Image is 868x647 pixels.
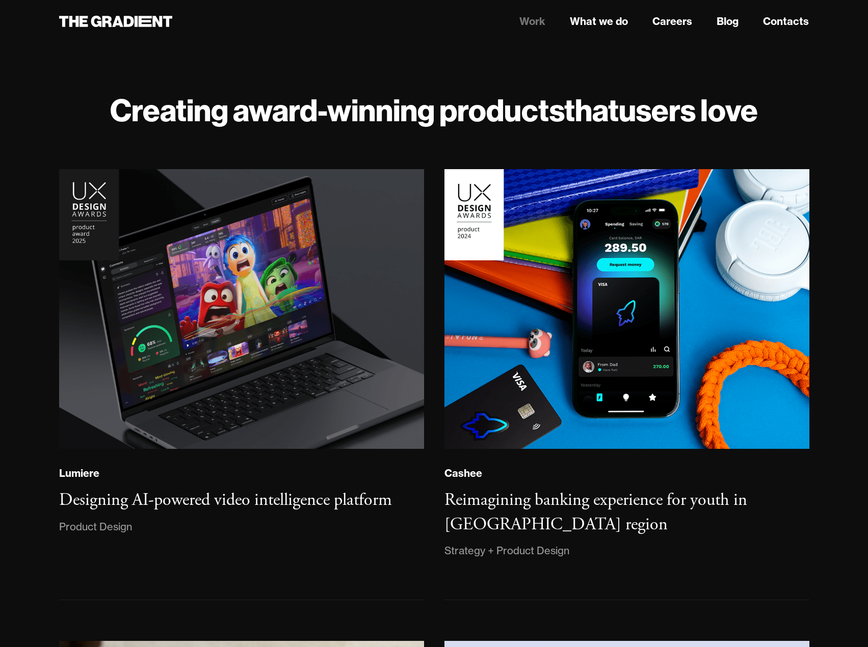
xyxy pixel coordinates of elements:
h1: Creating award-winning products users love [59,92,809,128]
a: CasheeReimagining banking experience for youth in [GEOGRAPHIC_DATA] regionStrategy + Product Design [444,169,809,600]
a: Careers [652,14,692,29]
div: Product Design [59,519,132,535]
a: LumiereDesigning AI-powered video intelligence platformProduct Design [59,169,424,600]
a: Work [519,14,545,29]
div: Strategy + Product Design [444,543,569,559]
div: Cashee [444,467,482,480]
a: Contacts [763,14,809,29]
div: Lumiere [59,467,99,480]
h3: Designing AI-powered video intelligence platform [59,489,392,511]
a: What we do [570,14,628,29]
a: Blog [717,14,739,29]
h3: Reimagining banking experience for youth in [GEOGRAPHIC_DATA] region [444,489,747,535]
strong: that [564,91,619,129]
